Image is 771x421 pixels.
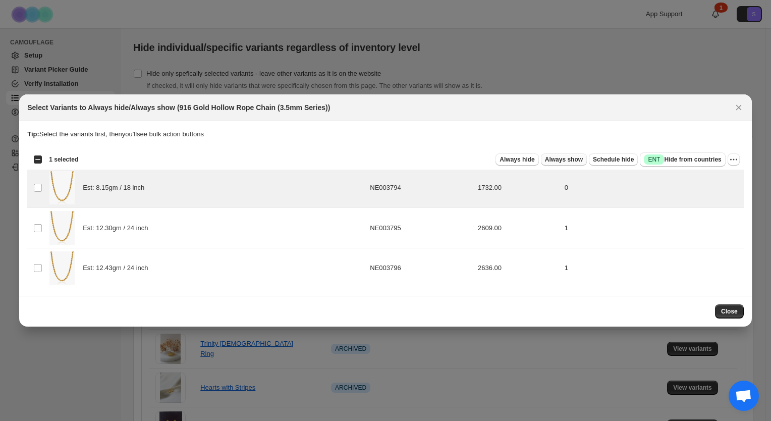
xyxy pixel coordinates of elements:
button: Close [715,304,744,319]
span: Hide from countries [644,154,721,165]
span: Est: 12.43gm / 24 inch [83,263,153,273]
span: Always hide [500,155,534,164]
button: Always show [541,153,587,166]
td: 1 [562,208,744,248]
span: 1 selected [49,155,78,164]
div: Open chat [729,381,759,411]
button: Close [732,100,746,115]
img: 916-Gold-Hollow-Rope-Chain-_3.5mm-Series_-thumbnail.jpg [49,171,75,205]
td: 2636.00 [475,248,562,288]
span: ENT [648,155,660,164]
img: 916-Gold-Hollow-Rope-Chain-_3.5mm-Series_-thumbnail.jpg [49,251,75,285]
span: Schedule hide [593,155,634,164]
span: Close [721,307,738,315]
td: 0 [562,168,744,208]
td: NE003795 [367,208,475,248]
span: Always show [545,155,583,164]
h2: Select Variants to Always hide/Always show (916 Gold Hollow Rope Chain (3.5mm Series)) [27,102,330,113]
span: Est: 8.15gm / 18 inch [83,183,150,193]
strong: Tip: [27,130,39,138]
button: More actions [728,153,740,166]
button: SuccessENTHide from countries [640,152,725,167]
td: 2609.00 [475,208,562,248]
button: Schedule hide [589,153,638,166]
button: Always hide [495,153,538,166]
td: NE003794 [367,168,475,208]
img: 916-Gold-Hollow-Rope-Chain-_3.5mm-Series_-thumbnail.jpg [49,211,75,245]
td: NE003796 [367,248,475,288]
td: 1 [562,248,744,288]
span: Est: 12.30gm / 24 inch [83,223,153,233]
td: 1732.00 [475,168,562,208]
p: Select the variants first, then you'll see bulk action buttons [27,129,744,139]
